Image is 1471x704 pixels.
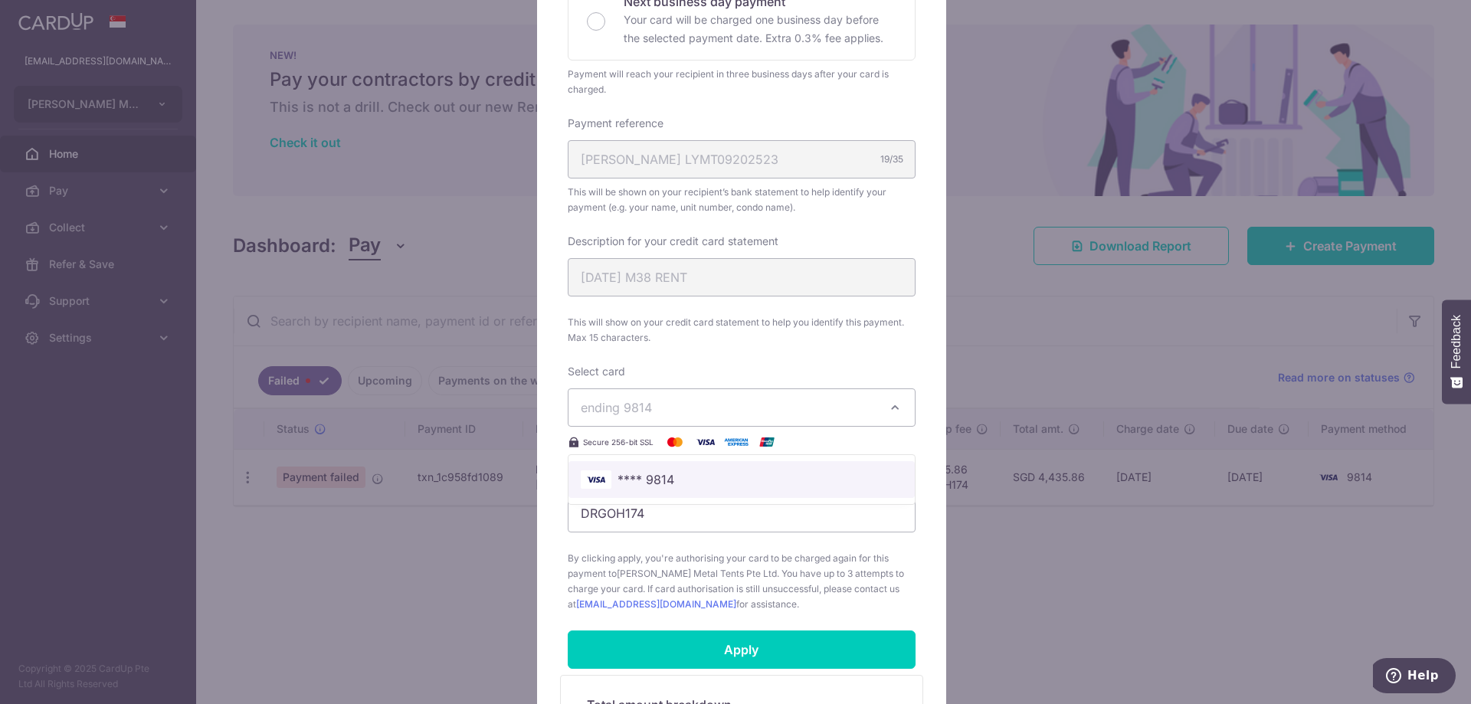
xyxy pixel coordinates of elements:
label: Select card [568,364,625,379]
span: This will be shown on your recipient’s bank statement to help identify your payment (e.g. your na... [568,185,916,215]
button: Feedback - Show survey [1442,300,1471,404]
span: Feedback [1450,315,1463,368]
label: Description for your credit card statement [568,234,778,249]
img: American Express [721,433,752,451]
img: Bank Card [581,470,611,489]
p: Your card will be charged one business day before the selected payment date. Extra 0.3% fee applies. [624,11,896,47]
span: ending 9814 [581,400,652,415]
div: 19/35 [880,152,903,167]
div: Payment will reach your recipient in three business days after your card is charged. [568,67,916,97]
button: ending 9814 [568,388,916,427]
label: Payment reference [568,116,663,131]
span: This will show on your credit card statement to help you identify this payment. Max 15 characters. [568,315,916,345]
input: Apply [568,630,916,669]
img: Visa [690,433,721,451]
img: UnionPay [752,433,782,451]
img: Mastercard [660,433,690,451]
iframe: Opens a widget where you can find more information [1373,658,1456,696]
span: Secure 256-bit SSL [583,436,654,448]
span: By clicking apply, you're authorising your card to be charged again for this payment to . You hav... [568,551,916,612]
span: [PERSON_NAME] Metal Tents Pte Ltd [617,568,777,579]
a: [EMAIL_ADDRESS][DOMAIN_NAME] [576,598,736,610]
